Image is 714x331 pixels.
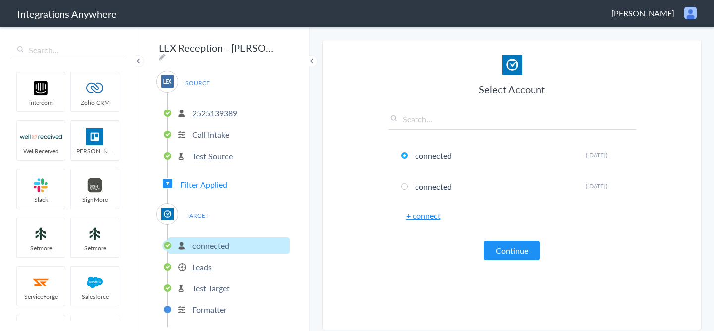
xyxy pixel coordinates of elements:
[611,7,674,19] span: [PERSON_NAME]
[17,98,65,107] span: intercom
[74,177,116,194] img: signmore-logo.png
[20,177,62,194] img: slack-logo.svg
[161,75,174,88] img: lex-app-logo.svg
[192,129,229,140] p: Call Intake
[17,244,65,252] span: Setmore
[406,210,441,221] a: + connect
[586,151,607,159] span: ([DATE])
[192,240,229,251] p: connected
[178,76,216,90] span: SOURCE
[388,82,636,96] h3: Select Account
[71,98,119,107] span: Zoho CRM
[74,128,116,145] img: trello.png
[192,150,233,162] p: Test Source
[20,225,62,242] img: setmoreNew.jpg
[161,208,174,220] img: Clio.jpg
[586,182,607,190] span: ([DATE])
[178,209,216,222] span: TARGET
[20,274,62,291] img: serviceforge-icon.png
[20,128,62,145] img: wr-logo.svg
[74,274,116,291] img: salesforce-logo.svg
[17,292,65,301] span: ServiceForge
[180,179,227,190] span: Filter Applied
[17,147,65,155] span: WellReceived
[17,195,65,204] span: Slack
[502,55,522,75] img: Clio.jpg
[71,244,119,252] span: Setmore
[20,80,62,97] img: intercom-logo.svg
[192,108,237,119] p: 2525139389
[71,292,119,301] span: Salesforce
[192,304,227,315] p: Formatter
[74,80,116,97] img: zoho-logo.svg
[684,7,697,19] img: user.png
[192,261,212,273] p: Leads
[17,7,117,21] h1: Integrations Anywhere
[74,225,116,242] img: setmoreNew.jpg
[71,195,119,204] span: SignMore
[10,41,126,59] input: Search...
[71,147,119,155] span: [PERSON_NAME]
[484,241,540,260] button: Continue
[192,282,230,294] p: Test Target
[388,113,636,130] input: Search...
